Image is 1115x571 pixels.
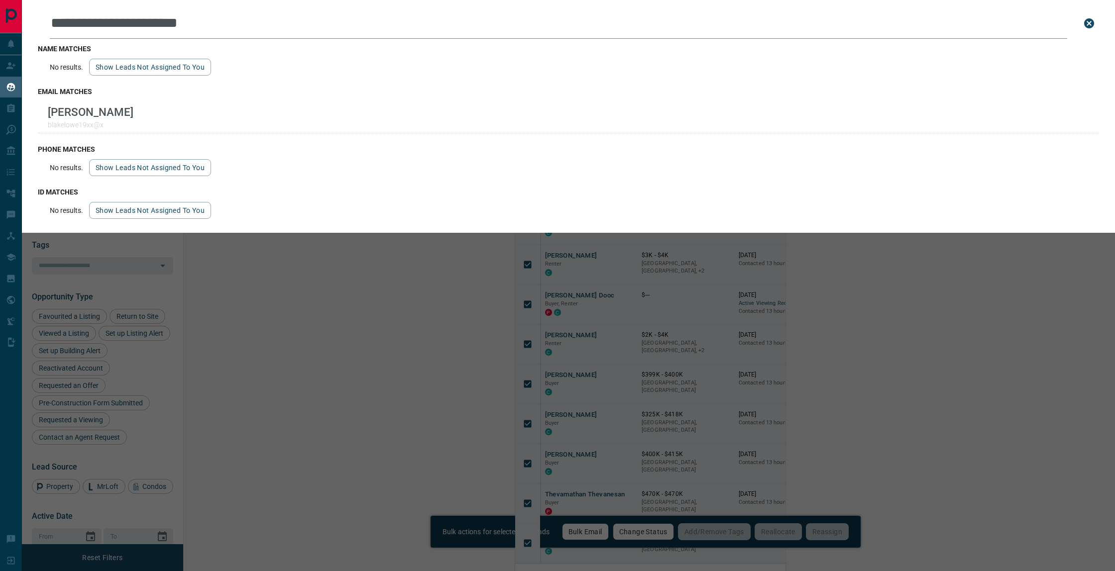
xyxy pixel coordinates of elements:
button: show leads not assigned to you [89,159,211,176]
h3: email matches [38,88,1099,95]
button: show leads not assigned to you [89,202,211,219]
p: No results. [50,63,83,71]
p: No results. [50,164,83,172]
h3: phone matches [38,145,1099,153]
button: close search bar [1079,13,1099,33]
button: show leads not assigned to you [89,59,211,76]
p: blakelowe19xx@x [48,121,133,129]
p: No results. [50,206,83,214]
h3: id matches [38,188,1099,196]
p: [PERSON_NAME] [48,105,133,118]
h3: name matches [38,45,1099,53]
